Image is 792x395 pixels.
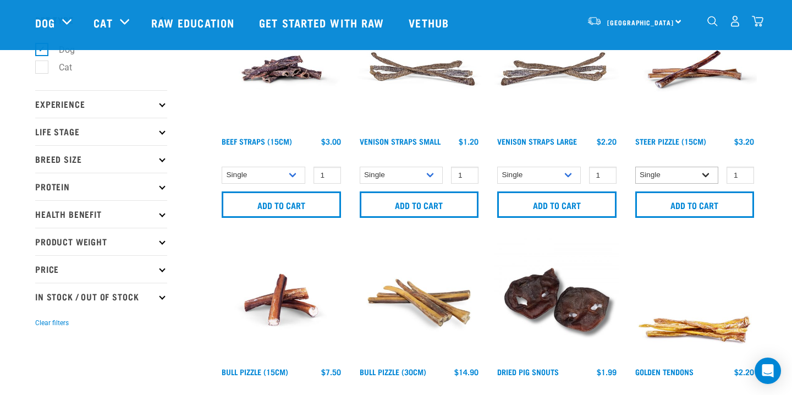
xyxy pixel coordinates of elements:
[35,118,167,145] p: Life Stage
[607,20,674,24] span: [GEOGRAPHIC_DATA]
[734,137,754,146] div: $3.20
[222,191,341,218] input: Add to cart
[222,370,288,374] a: Bull Pizzle (15cm)
[248,1,398,45] a: Get started with Raw
[497,139,577,143] a: Venison Straps Large
[219,7,344,132] img: Raw Essentials Beef Straps 15cm 6 Pack
[35,200,167,228] p: Health Benefit
[222,139,292,143] a: Beef Straps (15cm)
[589,167,617,184] input: 1
[398,1,463,45] a: Vethub
[35,145,167,173] p: Breed Size
[632,7,757,132] img: Raw Essentials Steer Pizzle 15cm
[35,228,167,255] p: Product Weight
[734,367,754,376] div: $2.20
[360,370,426,374] a: Bull Pizzle (30cm)
[41,61,76,74] label: Cat
[219,238,344,363] img: Bull Pizzle
[752,15,763,27] img: home-icon@2x.png
[321,137,341,146] div: $3.00
[597,367,617,376] div: $1.99
[35,14,55,31] a: Dog
[313,167,341,184] input: 1
[35,255,167,283] p: Price
[459,137,479,146] div: $1.20
[357,7,482,132] img: Venison Straps
[727,167,754,184] input: 1
[451,167,479,184] input: 1
[587,16,602,26] img: van-moving.png
[321,367,341,376] div: $7.50
[360,191,479,218] input: Add to cart
[755,358,781,384] div: Open Intercom Messenger
[497,370,559,374] a: Dried Pig Snouts
[94,14,112,31] a: Cat
[360,139,441,143] a: Venison Straps Small
[454,367,479,376] div: $14.90
[635,139,706,143] a: Steer Pizzle (15cm)
[635,191,755,218] input: Add to cart
[35,90,167,118] p: Experience
[35,173,167,200] p: Protein
[494,238,619,363] img: IMG 9990
[494,7,619,132] img: Stack of 3 Venison Straps Treats for Pets
[597,137,617,146] div: $2.20
[497,191,617,218] input: Add to cart
[41,43,79,57] label: Dog
[635,370,694,374] a: Golden Tendons
[632,238,757,363] img: 1293 Golden Tendons 01
[357,238,482,363] img: Bull Pizzle 30cm for Dogs
[729,15,741,27] img: user.png
[707,16,718,26] img: home-icon-1@2x.png
[35,318,69,328] button: Clear filters
[35,283,167,310] p: In Stock / Out Of Stock
[140,1,248,45] a: Raw Education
